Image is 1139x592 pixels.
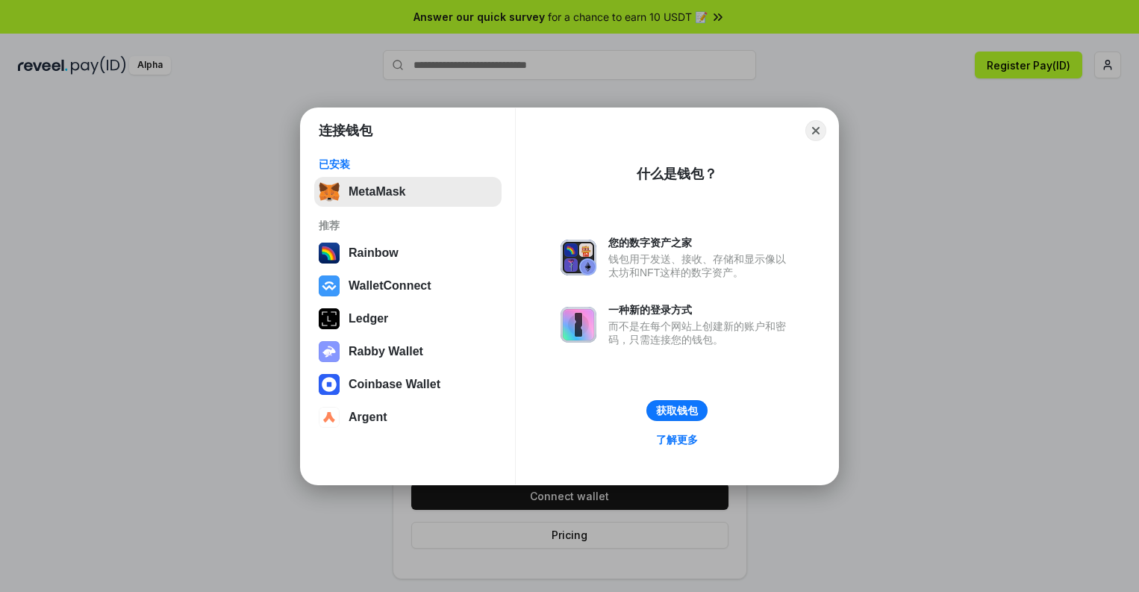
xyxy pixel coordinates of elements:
button: Ledger [314,304,502,334]
div: WalletConnect [349,279,431,293]
div: 了解更多 [656,433,698,446]
img: svg+xml,%3Csvg%20width%3D%2228%22%20height%3D%2228%22%20viewBox%3D%220%200%2028%2028%22%20fill%3D... [319,275,340,296]
img: svg+xml,%3Csvg%20xmlns%3D%22http%3A%2F%2Fwww.w3.org%2F2000%2Fsvg%22%20fill%3D%22none%22%20viewBox... [561,307,596,343]
div: Rabby Wallet [349,345,423,358]
img: svg+xml,%3Csvg%20width%3D%22120%22%20height%3D%22120%22%20viewBox%3D%220%200%20120%20120%22%20fil... [319,243,340,264]
div: 什么是钱包？ [637,165,717,183]
div: 推荐 [319,219,497,232]
button: 获取钱包 [646,400,708,421]
div: 已安装 [319,158,497,171]
div: 您的数字资产之家 [608,236,793,249]
button: Coinbase Wallet [314,370,502,399]
img: svg+xml,%3Csvg%20fill%3D%22none%22%20height%3D%2233%22%20viewBox%3D%220%200%2035%2033%22%20width%... [319,181,340,202]
img: svg+xml,%3Csvg%20width%3D%2228%22%20height%3D%2228%22%20viewBox%3D%220%200%2028%2028%22%20fill%3D... [319,407,340,428]
div: Rainbow [349,246,399,260]
div: Argent [349,411,387,424]
h1: 连接钱包 [319,122,372,140]
img: svg+xml,%3Csvg%20xmlns%3D%22http%3A%2F%2Fwww.w3.org%2F2000%2Fsvg%22%20fill%3D%22none%22%20viewBox... [561,240,596,275]
div: Ledger [349,312,388,325]
div: 而不是在每个网站上创建新的账户和密码，只需连接您的钱包。 [608,320,793,346]
div: Coinbase Wallet [349,378,440,391]
button: WalletConnect [314,271,502,301]
div: 获取钱包 [656,404,698,417]
button: Close [805,120,826,141]
img: svg+xml,%3Csvg%20width%3D%2228%22%20height%3D%2228%22%20viewBox%3D%220%200%2028%2028%22%20fill%3D... [319,374,340,395]
button: Argent [314,402,502,432]
img: svg+xml,%3Csvg%20xmlns%3D%22http%3A%2F%2Fwww.w3.org%2F2000%2Fsvg%22%20width%3D%2228%22%20height%3... [319,308,340,329]
button: Rabby Wallet [314,337,502,367]
div: 一种新的登录方式 [608,303,793,317]
div: MetaMask [349,185,405,199]
div: 钱包用于发送、接收、存储和显示像以太坊和NFT这样的数字资产。 [608,252,793,279]
img: svg+xml,%3Csvg%20xmlns%3D%22http%3A%2F%2Fwww.w3.org%2F2000%2Fsvg%22%20fill%3D%22none%22%20viewBox... [319,341,340,362]
button: MetaMask [314,177,502,207]
a: 了解更多 [647,430,707,449]
button: Rainbow [314,238,502,268]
